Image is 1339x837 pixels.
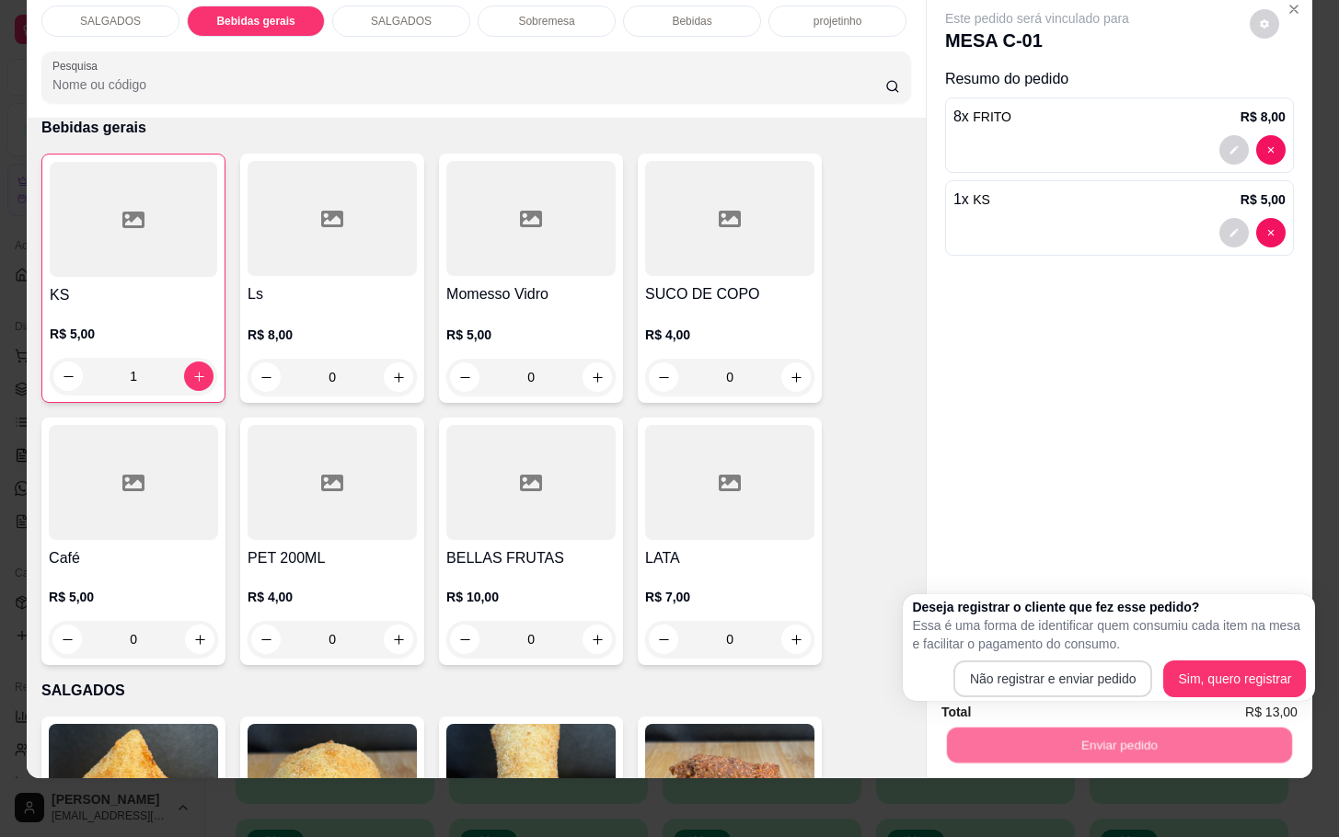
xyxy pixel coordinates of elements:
button: increase-product-quantity [583,362,612,392]
button: increase-product-quantity [781,362,811,392]
h4: LATA [645,547,814,569]
p: Bebidas gerais [41,117,911,139]
h4: SUCO DE COPO [645,283,814,305]
button: Sim, quero registrar [1163,660,1306,697]
h4: Café [49,547,218,569]
p: 1 x [953,189,990,211]
p: projetinho [814,14,862,29]
button: decrease-product-quantity [1256,135,1286,165]
h4: Momesso Vidro [446,283,616,305]
p: R$ 4,00 [645,326,814,344]
h4: PET 200ML [248,547,417,569]
button: decrease-product-quantity [649,362,678,392]
p: R$ 4,00 [248,588,417,606]
p: R$ 7,00 [645,588,814,606]
p: R$ 10,00 [446,588,616,606]
button: decrease-product-quantity [1219,218,1249,247]
button: decrease-product-quantity [450,362,479,392]
button: decrease-product-quantity [251,625,281,654]
button: decrease-product-quantity [251,362,281,392]
button: decrease-product-quantity [1250,9,1279,39]
button: increase-product-quantity [384,625,413,654]
span: R$ 13,00 [1245,702,1298,722]
p: R$ 8,00 [248,326,417,344]
input: Pesquisa [52,75,885,94]
h2: Deseja registrar o cliente que fez esse pedido? [912,598,1306,616]
p: R$ 5,00 [49,588,218,606]
p: Bebidas gerais [216,14,294,29]
button: increase-product-quantity [583,625,612,654]
h4: Ls [248,283,417,305]
button: increase-product-quantity [781,625,811,654]
p: SALGADOS [80,14,141,29]
p: R$ 5,00 [50,325,217,343]
span: KS [973,192,990,207]
h4: BELLAS FRUTAS [446,547,616,569]
p: 8 x [953,106,1011,128]
strong: Total [941,705,971,719]
label: Pesquisa [52,58,104,74]
p: R$ 5,00 [1241,190,1286,209]
button: Enviar pedido [947,727,1292,762]
p: Bebidas [672,14,711,29]
button: decrease-product-quantity [53,361,83,391]
p: SALGADOS [41,680,911,702]
p: R$ 5,00 [446,326,616,344]
button: decrease-product-quantity [1256,218,1286,247]
p: Resumo do pedido [945,68,1294,90]
button: Não registrar e enviar pedido [953,660,1153,697]
button: increase-product-quantity [184,361,214,391]
p: SALGADOS [371,14,432,29]
button: decrease-product-quantity [450,625,479,654]
span: FRITO [973,109,1011,124]
p: Sobremesa [518,14,574,29]
p: R$ 8,00 [1241,108,1286,126]
p: MESA C-01 [945,28,1129,53]
button: decrease-product-quantity [649,625,678,654]
button: decrease-product-quantity [1219,135,1249,165]
button: increase-product-quantity [384,362,413,392]
p: Essa é uma forma de identificar quem consumiu cada item na mesa e facilitar o pagamento do consumo. [912,616,1306,653]
p: Este pedido será vinculado para [945,9,1129,28]
h4: KS [50,284,217,306]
